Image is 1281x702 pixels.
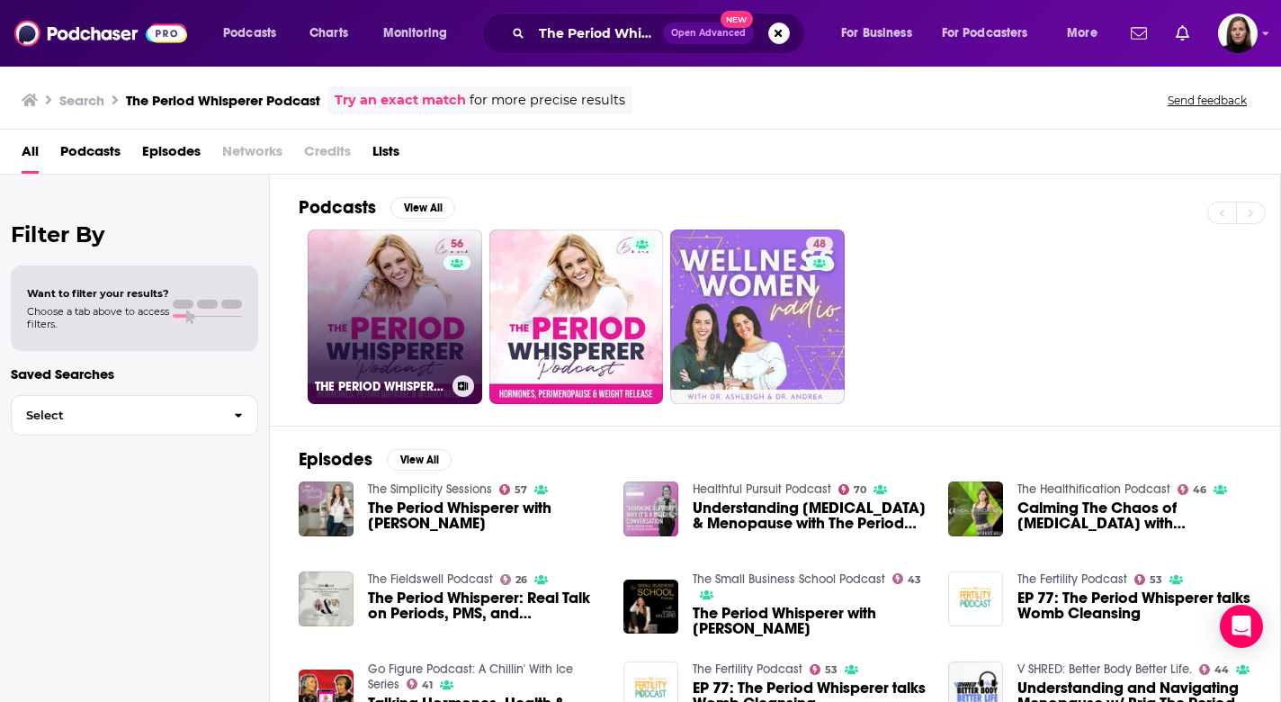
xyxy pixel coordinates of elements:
[387,449,452,471] button: View All
[693,481,831,497] a: Healthful Pursuit Podcast
[1134,574,1163,585] a: 53
[813,236,826,254] span: 48
[368,661,573,692] a: Go Figure Podcast: A Chillin' With Ice Series
[470,90,625,111] span: for more precise results
[335,90,466,111] a: Try an exact match
[854,486,866,494] span: 70
[1124,18,1154,49] a: Show notifications dropdown
[304,137,351,174] span: Credits
[663,22,754,44] button: Open AdvancedNew
[59,92,104,109] h3: Search
[12,409,219,421] span: Select
[838,484,867,495] a: 70
[499,13,822,54] div: Search podcasts, credits, & more...
[368,590,602,621] a: The Period Whisperer: Real Talk on Periods, PMS, and Perimenopause
[1017,500,1251,531] a: Calming The Chaos of Perimenopause with Bria Gadd The Period Whisperer.
[315,379,445,394] h3: THE PERIOD WHISPERER PODCAST - [MEDICAL_DATA], Menopause, [MEDICAL_DATA], Weight Loss, Hormone Ba...
[693,606,927,636] a: The Period Whisperer with Bria Gadd
[309,21,348,46] span: Charts
[299,448,372,471] h2: Episodes
[407,679,434,689] a: 41
[1017,500,1251,531] span: Calming The Chaos of [MEDICAL_DATA] with [PERSON_NAME] The Period Whisperer.
[948,481,1003,536] img: Calming The Chaos of Perimenopause with Bria Gadd The Period Whisperer.
[383,21,447,46] span: Monitoring
[308,229,482,404] a: 56THE PERIOD WHISPERER PODCAST - [MEDICAL_DATA], Menopause, [MEDICAL_DATA], Weight Loss, Hormone ...
[368,500,602,531] span: The Period Whisperer with [PERSON_NAME]
[11,365,258,382] p: Saved Searches
[299,196,455,219] a: PodcastsView All
[1193,486,1206,494] span: 46
[623,481,678,536] img: Understanding Perimenopause & Menopause with The Period Whisperer
[299,196,376,219] h2: Podcasts
[451,236,463,254] span: 56
[298,19,359,48] a: Charts
[299,481,354,536] a: The Period Whisperer with Bria Gadd
[11,221,258,247] h2: Filter By
[942,21,1028,46] span: For Podcasters
[829,19,935,48] button: open menu
[1054,19,1120,48] button: open menu
[22,137,39,174] a: All
[623,580,678,634] img: The Period Whisperer with Bria Gadd
[142,137,201,174] a: Episodes
[670,229,845,404] a: 48
[372,137,399,174] a: Lists
[1218,13,1258,53] span: Logged in as BevCat3
[11,395,258,436] button: Select
[371,19,470,48] button: open menu
[841,21,912,46] span: For Business
[825,666,838,674] span: 53
[1067,21,1097,46] span: More
[693,661,802,677] a: The Fertility Podcast
[223,21,276,46] span: Podcasts
[1214,666,1229,674] span: 44
[14,16,187,50] img: Podchaser - Follow, Share and Rate Podcasts
[693,606,927,636] span: The Period Whisperer with [PERSON_NAME]
[1220,605,1263,648] div: Open Intercom Messenger
[299,571,354,626] img: The Period Whisperer: Real Talk on Periods, PMS, and Perimenopause
[693,500,927,531] span: Understanding [MEDICAL_DATA] & Menopause with The Period Whisperer
[368,590,602,621] span: The Period Whisperer: Real Talk on Periods, PMS, and [MEDICAL_DATA]
[422,681,433,689] span: 41
[368,571,493,587] a: The Fieldswell Podcast
[515,576,527,584] span: 26
[1017,481,1170,497] a: The Healthification Podcast
[499,484,528,495] a: 57
[892,573,922,584] a: 43
[948,571,1003,626] img: EP 77: The Period Whisperer talks Womb Cleansing
[500,574,528,585] a: 26
[368,500,602,531] a: The Period Whisperer with Bria Gadd
[443,237,470,251] a: 56
[27,305,169,330] span: Choose a tab above to access filters.
[806,237,833,251] a: 48
[1017,661,1192,677] a: V SHRED: Better Body Better Life.
[390,197,455,219] button: View All
[515,486,527,494] span: 57
[532,19,663,48] input: Search podcasts, credits, & more...
[671,29,746,38] span: Open Advanced
[693,571,885,587] a: The Small Business School Podcast
[27,287,169,300] span: Want to filter your results?
[1017,571,1127,587] a: The Fertility Podcast
[721,11,753,28] span: New
[1169,18,1196,49] a: Show notifications dropdown
[299,448,452,471] a: EpisodesView All
[810,664,838,675] a: 53
[1017,590,1251,621] a: EP 77: The Period Whisperer talks Womb Cleansing
[1218,13,1258,53] button: Show profile menu
[1178,484,1207,495] a: 46
[1162,93,1252,108] button: Send feedback
[60,137,121,174] a: Podcasts
[126,92,320,109] h3: The Period Whisperer Podcast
